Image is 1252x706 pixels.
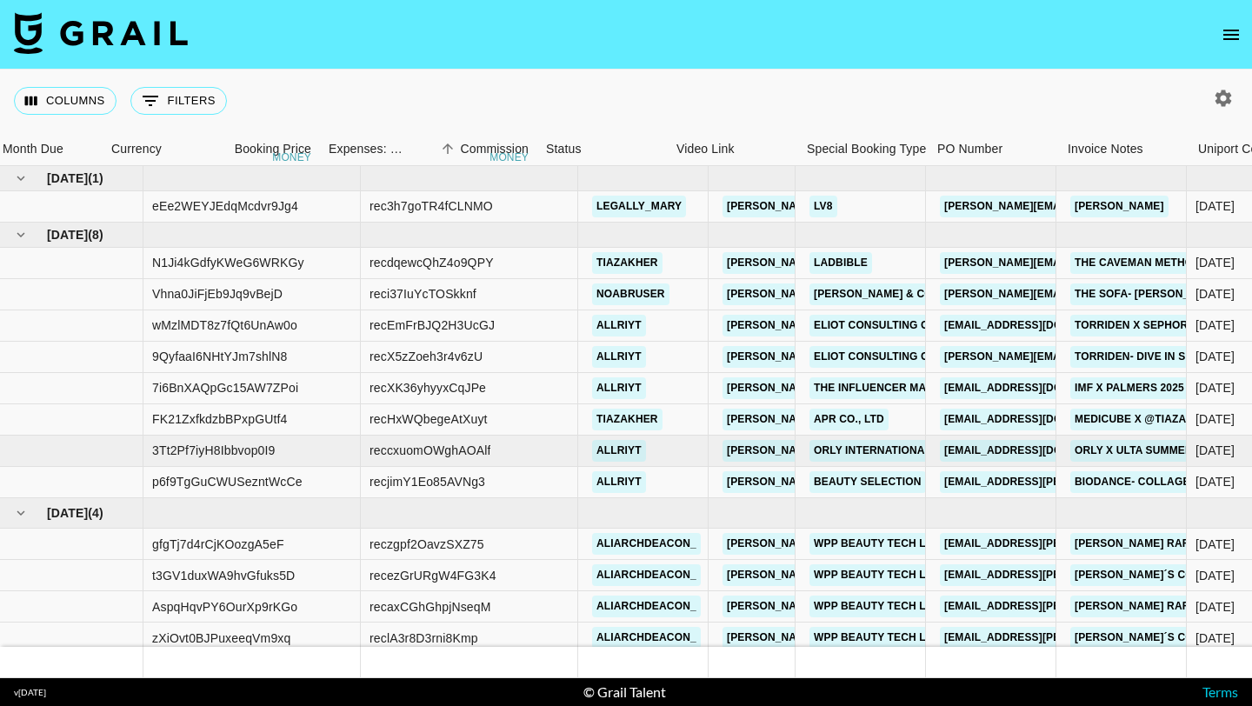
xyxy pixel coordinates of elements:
a: Eliot Consulting Group LLC [809,315,988,336]
div: Status [537,132,668,166]
div: Expenses: Remove Commission? [329,132,403,166]
div: Currency [103,132,190,166]
div: Currency [111,132,162,166]
a: allriyt [592,346,646,368]
a: allriyt [592,377,646,399]
a: APR Co., Ltd [809,409,889,430]
div: gfgTj7d4rCjKOozgA5eF [152,536,284,553]
div: Status [546,132,582,166]
div: Commission [460,132,529,166]
a: LV8 [809,196,837,217]
a: allriyt [592,471,646,493]
a: [PERSON_NAME][EMAIL_ADDRESS][PERSON_NAME][DOMAIN_NAME] [723,627,1095,649]
div: reci37IuYcTOSkknf [370,285,476,303]
div: Special Booking Type [798,132,929,166]
a: [PERSON_NAME][EMAIL_ADDRESS][PERSON_NAME][DOMAIN_NAME] [723,533,1095,555]
div: Jul '25 [1195,473,1235,490]
a: [PERSON_NAME][EMAIL_ADDRESS][PERSON_NAME][DOMAIN_NAME] [723,471,1095,493]
div: recXK36yhyyxCqJPe [370,379,486,396]
a: [PERSON_NAME][EMAIL_ADDRESS][PERSON_NAME][DOMAIN_NAME] [723,596,1095,617]
div: AspqHqvPY6OurXp9rKGo [152,598,297,616]
div: Video Link [676,132,735,166]
a: aliarchdeacon_ [592,533,701,555]
div: Vhna0JiFjEb9Jq9vBejD [152,285,283,303]
a: [PERSON_NAME][EMAIL_ADDRESS][PERSON_NAME][DOMAIN_NAME] [723,564,1095,586]
button: Show filters [130,87,227,115]
div: Special Booking Type [807,132,926,166]
div: N1Ji4kGdfyKWeG6WRKGy [152,254,304,271]
div: 3Tt2Pf7iyH8Ibbvop0I9 [152,442,276,459]
div: © Grail Talent [583,683,666,701]
button: Select columns [14,87,117,115]
div: PO Number [937,132,1002,166]
a: [PERSON_NAME][EMAIL_ADDRESS][DOMAIN_NAME] [940,252,1223,274]
a: Eliot Consulting Group LLC [809,346,988,368]
a: [EMAIL_ADDRESS][PERSON_NAME][DOMAIN_NAME] [940,564,1223,586]
a: LADBIBLE [809,252,872,274]
button: hide children [9,166,33,190]
a: [EMAIL_ADDRESS][DOMAIN_NAME] [940,440,1135,462]
a: [EMAIL_ADDRESS][PERSON_NAME][DOMAIN_NAME] [940,627,1223,649]
div: Aug '25 [1195,567,1235,584]
a: [PERSON_NAME][EMAIL_ADDRESS][PERSON_NAME][DOMAIN_NAME] [723,346,1095,368]
div: money [272,152,311,163]
a: [PERSON_NAME][EMAIL_ADDRESS][PERSON_NAME][DOMAIN_NAME] [723,440,1095,462]
div: Invoice Notes [1059,132,1189,166]
div: Aug '25 [1195,598,1235,616]
span: [DATE] [47,226,88,243]
a: ORLY X ULTA Summer Reset [1070,440,1235,462]
img: Grail Talent [14,12,188,54]
div: 7i6BnXAQpGc15AW7ZPoi [152,379,298,396]
div: wMzlMDT8z7fQt6UnAw0o [152,316,297,334]
div: recaxCGhGhpjNseqM [370,598,491,616]
div: money [489,152,529,163]
a: [EMAIL_ADDRESS][DOMAIN_NAME] [940,409,1135,430]
a: [PERSON_NAME][EMAIL_ADDRESS][PERSON_NAME][DOMAIN_NAME] [723,409,1095,430]
div: Jul '25 [1195,254,1235,271]
a: Medicube x @tiazakher [1070,409,1221,430]
div: recezGrURgW4FG3K4 [370,567,496,584]
a: [EMAIL_ADDRESS][PERSON_NAME][DOMAIN_NAME] [940,471,1223,493]
a: tiazakher [592,252,663,274]
div: Invoice Notes [1068,132,1143,166]
div: recjimY1Eo85AVNg3 [370,473,485,490]
div: eEe2WEYJEdqMcdvr9Jg4 [152,197,298,215]
div: recdqewcQhZ4o9QPY [370,254,494,271]
div: Jul '25 [1195,316,1235,334]
div: recEmFrBJQ2H3UcGJ [370,316,495,334]
a: [EMAIL_ADDRESS][DOMAIN_NAME] [940,315,1135,336]
div: reclA3r8D3rni8Kmp [370,629,478,647]
button: Sort [436,137,460,161]
a: [EMAIL_ADDRESS][DOMAIN_NAME] [940,377,1135,399]
span: [DATE] [47,170,88,187]
div: v [DATE] [14,687,46,698]
div: Jul '25 [1195,410,1235,428]
button: hide children [9,223,33,247]
a: Torriden- Dive in Serum [1070,346,1221,368]
span: [DATE] [47,504,88,522]
div: reccxuomOWghAOAlf [370,442,490,459]
a: WPP Beauty Tech Labs [809,627,953,649]
a: allriyt [592,440,646,462]
a: ORLY International [809,440,936,462]
a: [PERSON_NAME][EMAIL_ADDRESS][DOMAIN_NAME] [940,196,1223,217]
span: ( 4 ) [88,504,103,522]
span: ( 1 ) [88,170,103,187]
div: p6f9TgGuCWUSezntWcCe [152,473,303,490]
div: Aug '25 [1195,629,1235,647]
div: Jul '25 [1195,285,1235,303]
div: Expenses: Remove Commission? [320,132,407,166]
div: t3GV1duxWA9hvGfuks5D [152,567,295,584]
a: The Sofa- [PERSON_NAME] [1070,283,1228,305]
a: [EMAIL_ADDRESS][PERSON_NAME][DOMAIN_NAME] [940,596,1223,617]
a: [PERSON_NAME][EMAIL_ADDRESS][DOMAIN_NAME] [940,346,1223,368]
div: reczgpf2OavzSXZ75 [370,536,484,553]
button: open drawer [1214,17,1249,52]
a: Torriden x Sephora [1070,315,1200,336]
a: [PERSON_NAME][EMAIL_ADDRESS][PERSON_NAME][DOMAIN_NAME] [723,196,1095,217]
div: zXiOvt0BJPuxeeqVm9xq [152,629,290,647]
a: IMF x Palmers 2025 [1070,377,1189,399]
a: noabruser [592,283,669,305]
div: PO Number [929,132,1059,166]
a: Terms [1202,683,1238,700]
